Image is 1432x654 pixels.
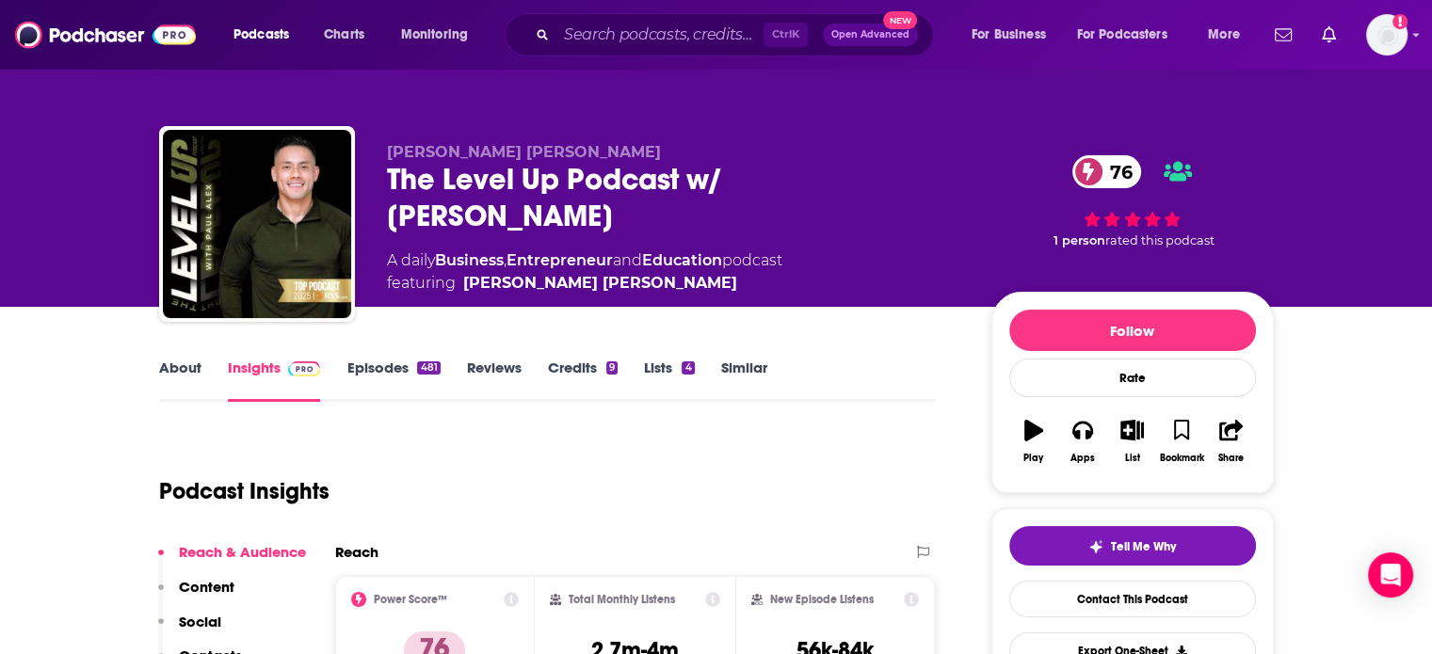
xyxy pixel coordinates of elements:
button: Open AdvancedNew [823,24,918,46]
a: Show notifications dropdown [1267,19,1299,51]
span: 1 person [1054,233,1105,247]
span: and [613,251,642,269]
button: Social [158,613,221,647]
span: More [1208,22,1240,48]
div: Rate [1009,359,1256,397]
p: Reach & Audience [179,543,306,561]
span: Charts [324,22,364,48]
a: About [159,359,201,402]
a: Similar [721,359,767,402]
button: open menu [1195,20,1263,50]
h2: New Episode Listens [770,593,874,606]
a: Charts [312,20,376,50]
button: Apps [1058,407,1107,475]
a: InsightsPodchaser Pro [228,359,321,402]
span: Monitoring [401,22,468,48]
h2: Power Score™ [374,593,447,606]
a: 76 [1072,155,1142,188]
img: The Level Up Podcast w/ Paul Alex [163,130,351,318]
button: tell me why sparkleTell Me Why [1009,526,1256,566]
h1: Podcast Insights [159,477,330,505]
span: Ctrl K [764,23,808,47]
img: Podchaser - Follow, Share and Rate Podcasts [15,17,196,53]
img: Podchaser Pro [288,361,321,376]
svg: Add a profile image [1392,14,1408,29]
div: Open Intercom Messenger [1368,552,1413,598]
span: For Business [972,22,1046,48]
button: List [1107,407,1156,475]
button: open menu [220,20,314,50]
button: Show profile menu [1366,14,1408,56]
a: Show notifications dropdown [1314,19,1344,51]
p: Social [179,613,221,630]
span: Logged in as NickG [1366,14,1408,56]
h2: Total Monthly Listens [569,593,675,606]
span: New [883,11,917,29]
button: Reach & Audience [158,543,306,578]
span: Podcasts [233,22,289,48]
a: Business [435,251,504,269]
div: Share [1218,453,1244,464]
button: open menu [1065,20,1195,50]
button: open menu [388,20,492,50]
button: open menu [958,20,1070,50]
div: A daily podcast [387,249,782,295]
span: rated this podcast [1105,233,1215,247]
div: Play [1023,453,1043,464]
a: Episodes481 [346,359,440,402]
div: 9 [606,361,618,375]
span: Tell Me Why [1111,539,1176,554]
div: 76 1 personrated this podcast [991,143,1274,261]
a: Credits9 [548,359,618,402]
a: Reviews [467,359,522,402]
img: tell me why sparkle [1088,539,1103,554]
span: Open Advanced [831,30,909,40]
a: Paul Alex Espinoza [463,272,737,295]
div: Apps [1070,453,1095,464]
span: For Podcasters [1077,22,1167,48]
img: User Profile [1366,14,1408,56]
div: 481 [417,361,440,375]
div: 4 [682,361,694,375]
button: Content [158,578,234,613]
div: List [1125,453,1140,464]
span: 76 [1091,155,1142,188]
div: Bookmark [1159,453,1203,464]
p: Content [179,578,234,596]
a: Lists4 [644,359,694,402]
span: featuring [387,272,782,295]
a: Entrepreneur [507,251,613,269]
a: Education [642,251,722,269]
span: [PERSON_NAME] [PERSON_NAME] [387,143,661,161]
input: Search podcasts, credits, & more... [556,20,764,50]
button: Share [1206,407,1255,475]
span: , [504,251,507,269]
a: Contact This Podcast [1009,581,1256,617]
div: Search podcasts, credits, & more... [523,13,952,56]
button: Bookmark [1157,407,1206,475]
button: Play [1009,407,1058,475]
h2: Reach [335,543,378,561]
button: Follow [1009,310,1256,351]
